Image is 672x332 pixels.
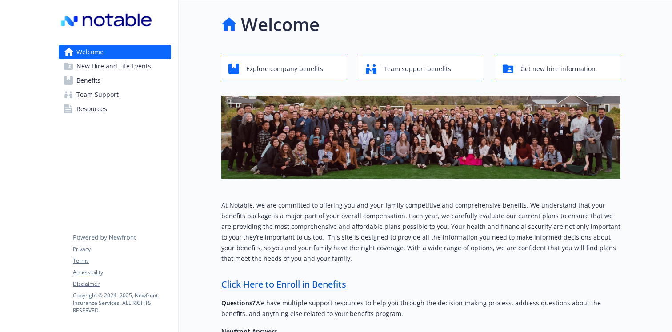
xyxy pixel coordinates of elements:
[221,299,255,307] strong: Questions?
[76,88,119,102] span: Team Support
[384,60,451,77] span: Team support benefits
[359,56,484,81] button: Team support benefits
[73,245,171,253] a: Privacy
[59,88,171,102] a: Team Support
[73,257,171,265] a: Terms
[496,56,620,81] button: Get new hire information
[221,56,346,81] button: Explore company benefits
[76,73,100,88] span: Benefits
[76,102,107,116] span: Resources
[221,278,346,290] a: Click Here to Enroll in Benefits
[59,73,171,88] a: Benefits
[246,60,323,77] span: Explore company benefits
[520,60,596,77] span: Get new hire information
[221,96,620,179] img: overview page banner
[59,45,171,59] a: Welcome
[59,59,171,73] a: New Hire and Life Events
[221,298,620,319] p: We have multiple support resources to help you through the decision-making process, address quest...
[73,292,171,314] p: Copyright © 2024 - 2025 , Newfront Insurance Services, ALL RIGHTS RESERVED
[76,45,104,59] span: Welcome
[73,280,171,288] a: Disclaimer
[59,102,171,116] a: Resources
[76,59,151,73] span: New Hire and Life Events
[221,200,620,264] p: At Notable, we are committed to offering you and your family competitive and comprehensive benefi...
[73,268,171,276] a: Accessibility
[241,11,320,38] h1: Welcome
